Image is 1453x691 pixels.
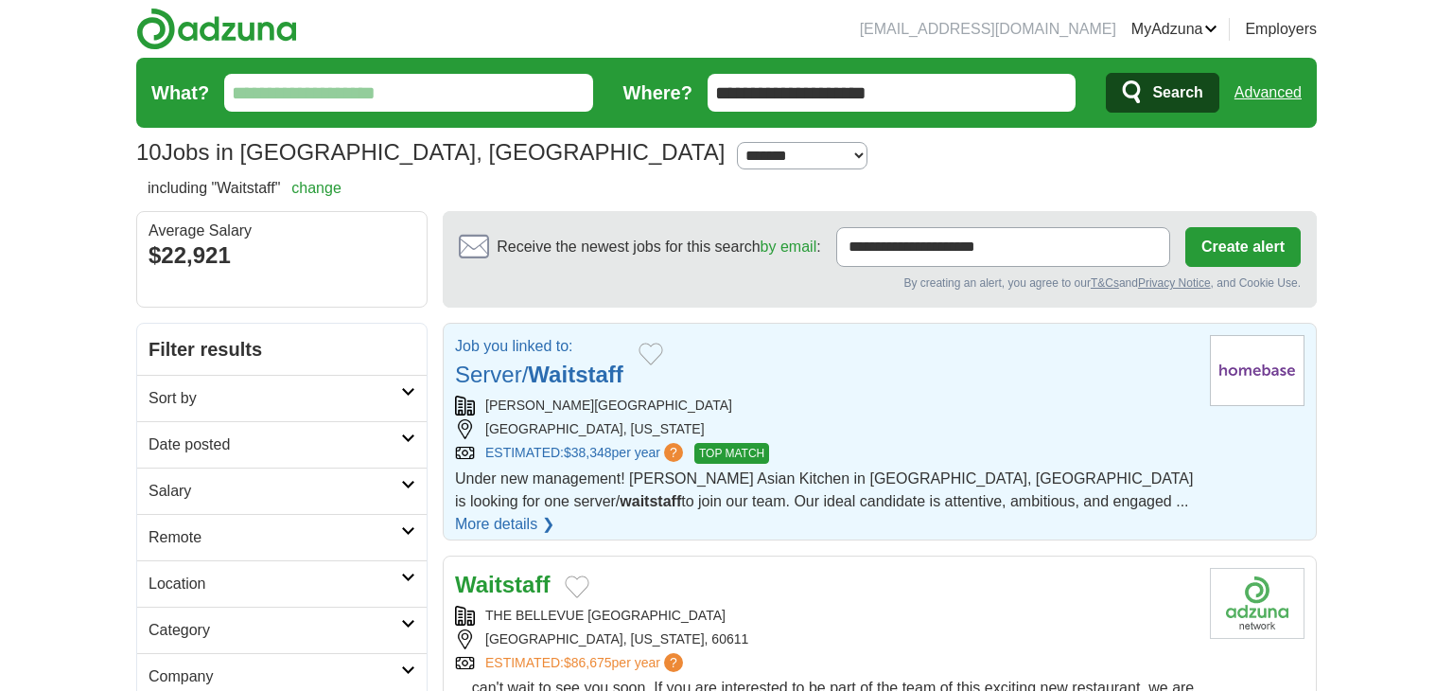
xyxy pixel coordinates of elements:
[136,139,725,165] h1: Jobs in [GEOGRAPHIC_DATA], [GEOGRAPHIC_DATA]
[149,239,415,273] div: $22,921
[1152,74,1202,112] span: Search
[455,470,1193,509] span: Under new management! [PERSON_NAME] Asian Kitchen in [GEOGRAPHIC_DATA], [GEOGRAPHIC_DATA] is look...
[639,343,663,365] button: Add to favorite jobs
[149,480,401,503] h2: Salary
[1185,227,1301,267] button: Create alert
[291,180,341,196] a: change
[1106,73,1218,113] button: Search
[564,655,612,670] span: $86,675
[136,135,162,169] span: 10
[149,573,401,595] h2: Location
[137,375,427,421] a: Sort by
[455,396,1195,416] div: [PERSON_NAME][GEOGRAPHIC_DATA]
[455,362,623,387] a: Server/Waitstaff
[485,443,687,464] a: ESTIMATED:$38,348per year?
[136,8,297,50] img: Adzuna logo
[137,468,427,514] a: Salary
[455,572,550,597] a: Waitstaff
[528,362,622,387] strong: Waitstaff
[455,419,1195,439] div: [GEOGRAPHIC_DATA], [US_STATE]
[1091,276,1119,290] a: T&Cs
[459,275,1301,292] div: By creating an alert, you agree to our and , and Cookie Use.
[664,443,683,462] span: ?
[149,387,401,410] h2: Sort by
[137,324,427,375] h2: Filter results
[565,576,589,598] button: Add to favorite jobs
[761,239,817,255] a: by email
[148,177,341,200] h2: including "Waitstaff"
[694,443,769,464] span: TOP MATCH
[149,619,401,642] h2: Category
[455,606,1195,626] div: THE BELLEVUE [GEOGRAPHIC_DATA]
[860,18,1116,41] li: [EMAIL_ADDRESS][DOMAIN_NAME]
[137,607,427,653] a: Category
[149,223,415,239] div: Average Salary
[149,434,401,456] h2: Date posted
[455,335,623,358] p: Job you linked to:
[485,653,687,673] a: ESTIMATED:$86,675per year?
[497,236,820,258] span: Receive the newest jobs for this search :
[1210,568,1304,639] img: Company logo
[455,629,1195,649] div: [GEOGRAPHIC_DATA], [US_STATE], 60611
[137,560,427,607] a: Location
[149,665,401,688] h2: Company
[151,79,209,107] label: What?
[1245,18,1317,41] a: Employers
[664,653,683,672] span: ?
[137,514,427,560] a: Remote
[564,445,612,460] span: $38,348
[1210,335,1304,406] img: Company logo
[455,513,554,536] a: More details ❯
[1234,74,1302,112] a: Advanced
[1131,18,1218,41] a: MyAdzuna
[1138,276,1211,290] a: Privacy Notice
[623,79,692,107] label: Where?
[137,421,427,468] a: Date posted
[620,493,681,509] strong: waitstaff
[149,526,401,549] h2: Remote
